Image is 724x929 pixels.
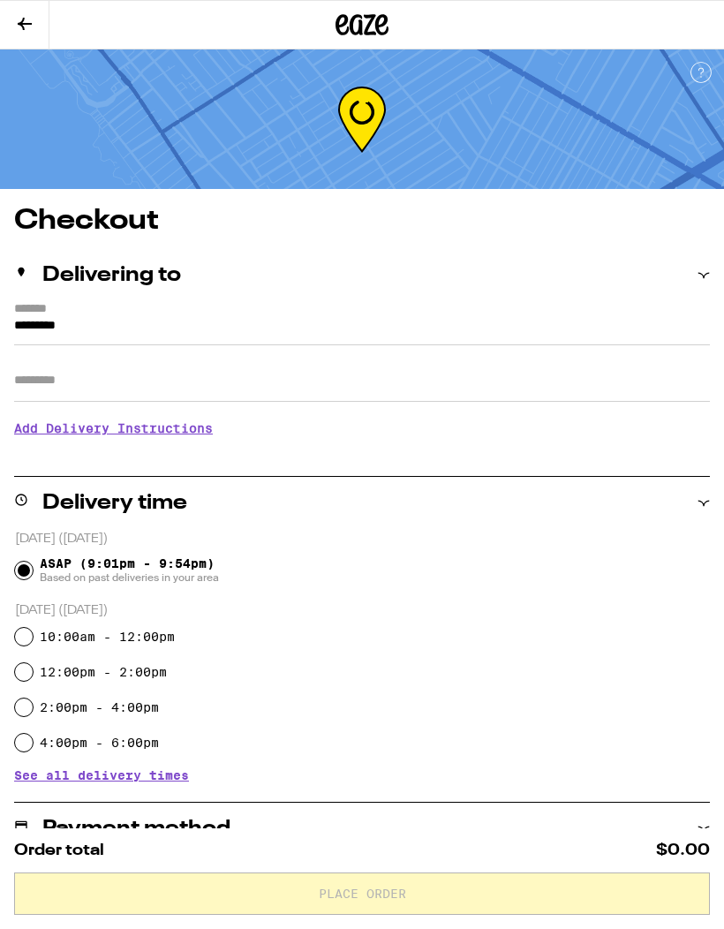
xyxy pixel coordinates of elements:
h1: Checkout [14,207,710,235]
h2: Payment method [42,819,230,840]
h2: Delivery time [42,493,187,514]
button: Place Order [14,872,710,915]
span: $0.00 [656,842,710,858]
p: [DATE] ([DATE]) [15,531,710,548]
button: See all delivery times [14,769,189,782]
span: Based on past deliveries in your area [40,570,219,585]
label: 12:00pm - 2:00pm [40,665,167,679]
span: Place Order [319,887,406,900]
p: [DATE] ([DATE]) [15,602,710,619]
span: Order total [14,842,104,858]
label: 4:00pm - 6:00pm [40,736,159,750]
span: ASAP (9:01pm - 9:54pm) [40,556,219,585]
label: 10:00am - 12:00pm [40,630,175,644]
p: We'll contact you at [PHONE_NUMBER] when we arrive [14,449,710,463]
h2: Delivering to [42,265,181,286]
label: 2:00pm - 4:00pm [40,700,159,714]
h3: Add Delivery Instructions [14,408,710,449]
